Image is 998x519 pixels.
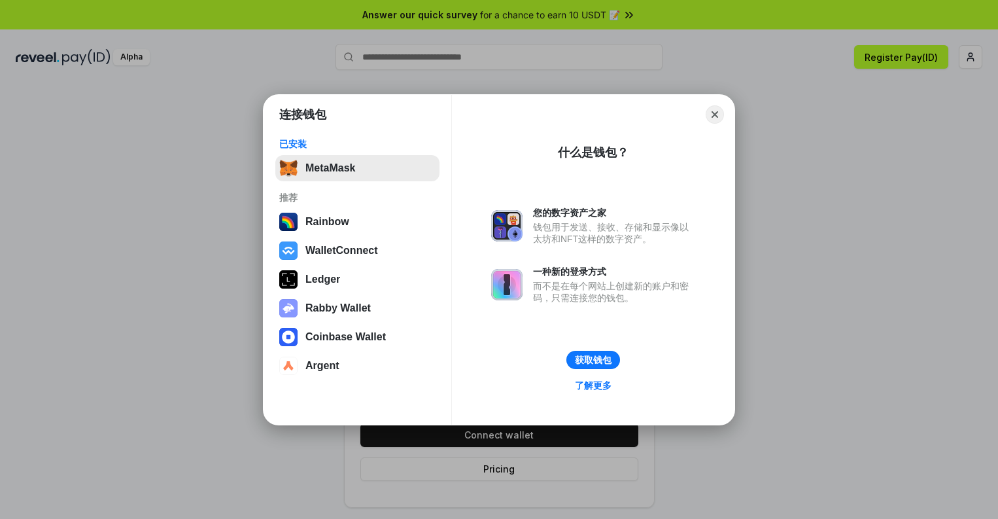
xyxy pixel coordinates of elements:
div: 推荐 [279,192,436,204]
img: svg+xml,%3Csvg%20width%3D%2228%22%20height%3D%2228%22%20viewBox%3D%220%200%2028%2028%22%20fill%3D... [279,242,298,260]
div: 而不是在每个网站上创建新的账户和密码，只需连接您的钱包。 [533,280,695,304]
div: Rabby Wallet [305,302,371,314]
div: 了解更多 [575,380,611,391]
div: Ledger [305,274,340,285]
button: WalletConnect [275,238,439,264]
div: 一种新的登录方式 [533,266,695,277]
button: Argent [275,353,439,379]
img: svg+xml,%3Csvg%20width%3D%22120%22%20height%3D%22120%22%20viewBox%3D%220%200%20120%20120%22%20fil... [279,213,298,231]
button: MetaMask [275,155,439,181]
img: svg+xml,%3Csvg%20xmlns%3D%22http%3A%2F%2Fwww.w3.org%2F2000%2Fsvg%22%20width%3D%2228%22%20height%3... [279,270,298,289]
img: svg+xml,%3Csvg%20xmlns%3D%22http%3A%2F%2Fwww.w3.org%2F2000%2Fsvg%22%20fill%3D%22none%22%20viewBox... [491,210,523,242]
img: svg+xml,%3Csvg%20xmlns%3D%22http%3A%2F%2Fwww.w3.org%2F2000%2Fsvg%22%20fill%3D%22none%22%20viewBox... [491,269,523,300]
h1: 连接钱包 [279,107,326,122]
div: MetaMask [305,162,355,174]
a: 了解更多 [567,377,619,394]
div: 什么是钱包？ [558,145,628,160]
button: 获取钱包 [566,351,620,369]
button: Ledger [275,266,439,293]
div: WalletConnect [305,245,378,257]
div: 您的数字资产之家 [533,207,695,219]
div: Argent [305,360,339,372]
button: Rainbow [275,209,439,235]
button: Close [706,105,724,124]
img: svg+xml,%3Csvg%20xmlns%3D%22http%3A%2F%2Fwww.w3.org%2F2000%2Fsvg%22%20fill%3D%22none%22%20viewBox... [279,299,298,317]
img: svg+xml,%3Csvg%20fill%3D%22none%22%20height%3D%2233%22%20viewBox%3D%220%200%2035%2033%22%20width%... [279,159,298,177]
button: Rabby Wallet [275,295,439,321]
div: 已安装 [279,138,436,150]
div: 获取钱包 [575,354,611,366]
img: svg+xml,%3Csvg%20width%3D%2228%22%20height%3D%2228%22%20viewBox%3D%220%200%2028%2028%22%20fill%3D... [279,357,298,375]
button: Coinbase Wallet [275,324,439,350]
div: 钱包用于发送、接收、存储和显示像以太坊和NFT这样的数字资产。 [533,221,695,245]
div: Coinbase Wallet [305,331,386,343]
div: Rainbow [305,216,349,228]
img: svg+xml,%3Csvg%20width%3D%2228%22%20height%3D%2228%22%20viewBox%3D%220%200%2028%2028%22%20fill%3D... [279,328,298,346]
